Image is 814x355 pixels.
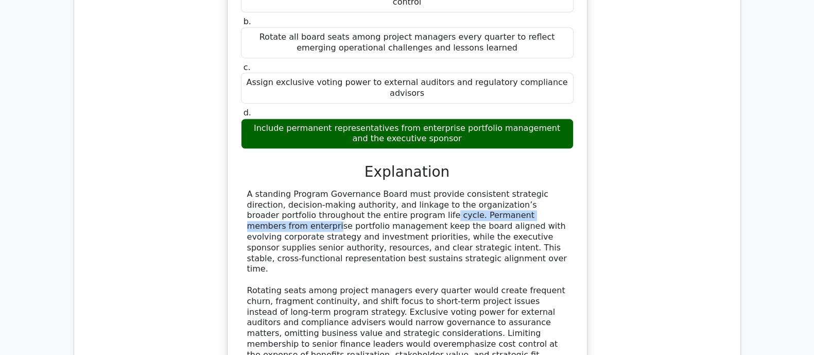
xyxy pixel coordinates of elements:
[241,119,574,149] div: Include permanent representatives from enterprise portfolio management and the executive sponsor
[241,73,574,104] div: Assign exclusive voting power to external auditors and regulatory compliance advisors
[247,163,567,181] h3: Explanation
[241,27,574,58] div: Rotate all board seats among project managers every quarter to reflect emerging operational chall...
[244,16,251,26] span: b.
[244,108,251,117] span: d.
[244,62,251,72] span: c.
